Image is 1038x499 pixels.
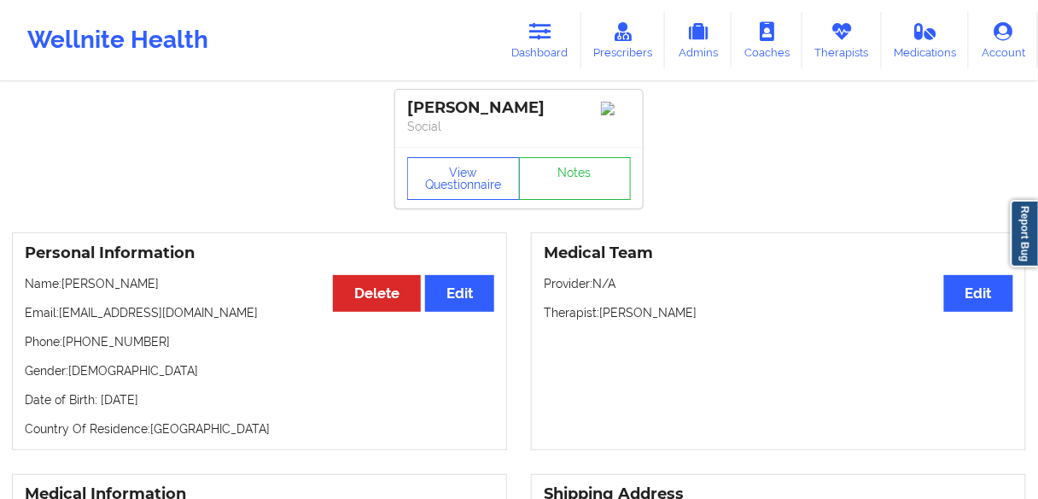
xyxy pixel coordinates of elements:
[1011,200,1038,267] a: Report Bug
[665,12,732,68] a: Admins
[544,275,1013,292] p: Provider: N/A
[407,118,631,135] p: Social
[732,12,802,68] a: Coaches
[601,102,631,115] img: Image%2Fplaceholer-image.png
[25,333,494,350] p: Phone: [PHONE_NUMBER]
[969,12,1038,68] a: Account
[25,244,494,263] h3: Personal Information
[25,362,494,379] p: Gender: [DEMOGRAPHIC_DATA]
[25,391,494,408] p: Date of Birth: [DATE]
[882,12,970,68] a: Medications
[407,98,631,118] div: [PERSON_NAME]
[333,275,421,312] button: Delete
[407,157,520,200] button: View Questionnaire
[499,12,581,68] a: Dashboard
[25,420,494,437] p: Country Of Residence: [GEOGRAPHIC_DATA]
[581,12,666,68] a: Prescribers
[25,304,494,321] p: Email: [EMAIL_ADDRESS][DOMAIN_NAME]
[25,275,494,292] p: Name: [PERSON_NAME]
[944,275,1013,312] button: Edit
[544,244,1013,263] h3: Medical Team
[802,12,882,68] a: Therapists
[544,304,1013,321] p: Therapist: [PERSON_NAME]
[519,157,632,200] a: Notes
[425,275,494,312] button: Edit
